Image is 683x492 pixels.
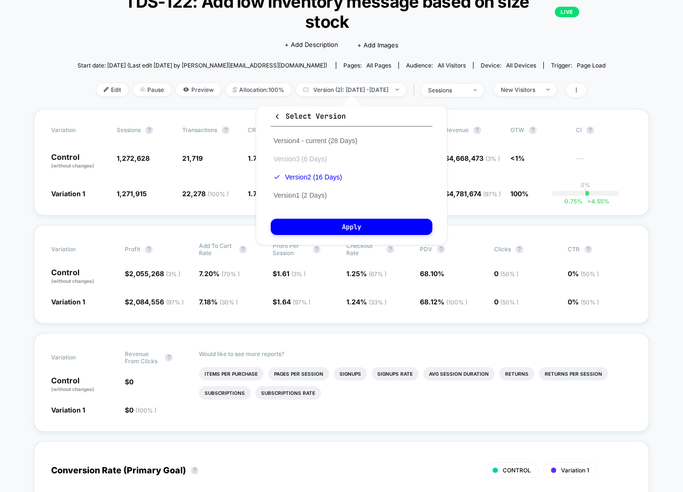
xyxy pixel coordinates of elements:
[564,198,583,205] span: 0.75 %
[483,190,501,198] span: ( 97 % )
[423,367,495,380] li: Avg Session Duration
[199,367,264,380] li: Items Per Purchase
[357,41,398,49] span: + Add Images
[577,62,606,69] span: Page Load
[581,299,599,306] span: ( 50 % )
[271,111,432,127] button: Select Version
[166,270,180,278] span: ( 3 % )
[273,298,310,306] span: $
[125,298,184,306] span: $
[510,126,563,134] span: OTW
[125,350,160,365] span: Revenue From Clicks
[165,354,173,361] button: ?
[268,367,329,380] li: Pages Per Session
[271,191,330,200] button: Version1 (2 Days)
[428,87,466,94] div: sessions
[581,181,590,189] p: 0%
[445,154,500,162] span: $
[561,467,589,474] span: Variation 1
[51,153,107,169] p: Control
[510,190,529,198] span: 100%
[125,246,140,253] span: Profit
[135,407,156,414] span: ( 100 % )
[117,190,147,198] span: 1,271,915
[584,189,586,196] p: |
[129,269,180,278] span: 2,055,268
[182,126,217,134] span: Transactions
[369,299,386,306] span: ( 33 % )
[584,246,592,253] button: ?
[125,378,133,386] span: $
[506,62,536,69] span: all devices
[438,62,466,69] span: All Visitors
[485,155,500,162] span: ( 3 % )
[233,87,237,92] img: rebalance
[296,83,406,96] span: Version (2): [DATE] - [DATE]
[271,219,432,235] button: Apply
[51,163,94,168] span: (without changes)
[145,126,153,134] button: ?
[587,198,591,205] span: +
[474,89,477,91] img: end
[449,154,500,162] span: 4,668,473
[176,83,221,96] span: Preview
[182,190,229,198] span: 22,278
[199,386,251,400] li: Subscriptions
[334,367,367,380] li: Signups
[499,367,534,380] li: Returns
[446,299,467,306] span: ( 100 % )
[199,298,238,306] span: 7.18 %
[420,298,467,306] span: 68.12 %
[285,40,338,50] span: + Add Description
[226,83,291,96] span: Allocation: 100%
[510,154,525,162] span: <1%
[369,270,386,278] span: ( 67 % )
[208,190,229,198] span: ( 100 % )
[271,173,345,181] button: Version2 (16 Days)
[576,156,632,169] span: ---
[396,89,399,90] img: end
[51,377,115,393] p: Control
[51,278,94,284] span: (without changes)
[546,89,550,90] img: end
[291,270,306,278] span: ( 3 % )
[125,269,180,278] span: $
[125,406,156,414] span: $
[501,86,539,93] div: New Visitors
[199,242,234,257] span: Add To Cart Rate
[576,126,628,134] span: CI
[271,155,330,163] button: Version3 (6 Days)
[51,190,85,198] span: Variation 1
[51,350,104,365] span: Variation
[551,62,606,69] div: Trigger:
[97,83,128,96] span: Edit
[494,298,518,306] span: 0
[129,378,133,386] span: 0
[273,269,306,278] span: $
[406,62,466,69] div: Audience:
[516,246,523,253] button: ?
[581,270,599,278] span: ( 50 % )
[555,7,579,17] p: LIVE
[494,246,511,253] span: Clicks
[255,386,321,400] li: Subscriptions Rate
[129,406,156,414] span: 0
[140,87,145,92] img: end
[583,198,609,205] span: 4.55 %
[568,246,580,253] span: CTR
[346,298,386,306] span: 1.24 %
[568,298,599,306] span: 0 %
[293,299,310,306] span: ( 97 % )
[420,269,444,278] span: 68.10 %
[500,270,518,278] span: ( 50 % )
[166,299,184,306] span: ( 97 % )
[51,298,85,306] span: Variation 1
[199,350,632,358] p: Would like to see more reports?
[277,269,306,278] span: 1.61
[239,246,247,253] button: ?
[222,126,230,134] button: ?
[145,246,153,253] button: ?
[277,298,310,306] span: 1.64
[51,126,104,134] span: Variation
[221,270,240,278] span: ( 70 % )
